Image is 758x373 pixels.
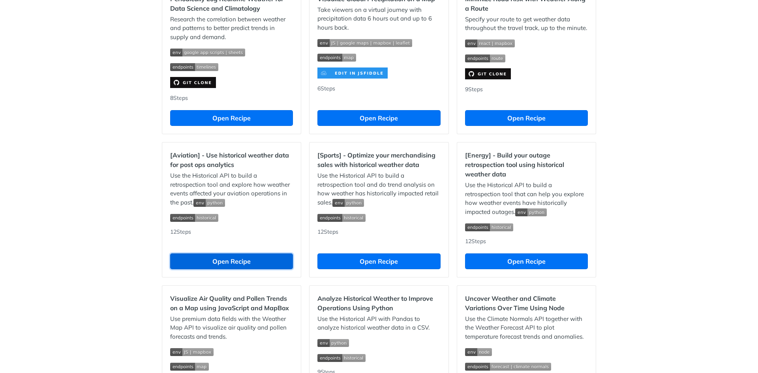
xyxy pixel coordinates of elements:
[170,362,293,371] span: Expand image
[317,67,388,79] img: clone
[170,214,218,222] img: endpoint
[317,84,440,102] div: 6 Steps
[170,94,293,102] div: 8 Steps
[465,53,588,62] span: Expand image
[465,54,505,62] img: endpoint
[465,223,513,231] img: endpoint
[317,214,366,222] img: endpoint
[317,39,412,47] img: env
[465,85,588,103] div: 9 Steps
[170,150,293,169] h2: [Aviation] - Use historical weather data for post ops analytics
[170,171,293,207] p: Use the Historical API to build a retrospection tool and explore how weather events affected your...
[170,78,216,86] a: Expand image
[465,237,588,246] div: 12 Steps
[170,348,214,356] img: env
[317,6,440,32] p: Take viewers on a virtual journey with precipitation data 6 hours out and up to 6 hours back.
[317,315,440,332] p: Use the Historical API with Pandas to analyze historical weather data in a CSV.
[193,199,225,206] span: Expand image
[317,53,440,62] span: Expand image
[317,110,440,126] button: Open Recipe
[465,39,515,47] img: env
[170,62,293,71] span: Expand image
[465,347,588,356] span: Expand image
[170,253,293,269] button: Open Recipe
[170,63,218,71] img: endpoint
[317,253,440,269] button: Open Recipe
[170,315,293,341] p: Use premium data fields with the Weather Map API to visualize air quality and pollen forecasts an...
[465,110,588,126] button: Open Recipe
[317,354,366,362] img: endpoint
[332,199,364,206] span: Expand image
[332,199,364,207] img: env
[170,228,293,246] div: 12 Steps
[515,208,547,216] span: Expand image
[465,15,588,33] p: Specify your route to get weather data throughout the travel track, up to the minute.
[170,49,245,56] img: env
[170,47,293,56] span: Expand image
[170,15,293,42] p: Research the correlation between weather and patterns to better predict trends in supply and demand.
[515,208,547,216] img: env
[465,150,588,179] h2: [Energy] - Build your outage retrospection tool using historical weather data
[465,222,588,231] span: Expand image
[465,69,511,77] a: Expand image
[193,199,225,207] img: env
[465,348,492,356] img: env
[317,150,440,169] h2: [Sports] - Optimize your merchandising sales with historical weather data
[317,338,440,347] span: Expand image
[170,213,293,222] span: Expand image
[465,253,588,269] button: Open Recipe
[465,39,588,48] span: Expand image
[317,213,440,222] span: Expand image
[170,110,293,126] button: Open Recipe
[465,362,588,371] span: Expand image
[465,68,511,79] img: clone
[317,294,440,313] h2: Analyze Historical Weather to Improve Operations Using Python
[170,77,216,88] img: clone
[317,38,440,47] span: Expand image
[317,353,440,362] span: Expand image
[465,294,588,313] h2: Uncover Weather and Climate Variations Over Time Using Node
[465,315,588,341] p: Use the Climate Normals API together with the Weather Forecast API to plot temperature forecast t...
[317,171,440,207] p: Use the Historical API to build a retrospection tool and do trend analysis on how weather has his...
[465,363,551,371] img: endpoint
[170,363,209,371] img: endpoint
[465,181,588,216] p: Use the Historical API to build a retrospection tool that can help you explore how weather events...
[317,339,349,347] img: env
[317,69,388,76] a: Expand image
[170,347,293,356] span: Expand image
[317,54,356,62] img: endpoint
[170,294,293,313] h2: Visualize Air Quality and Pollen Trends on a Map using JavaScript and MapBox
[317,228,440,246] div: 12 Steps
